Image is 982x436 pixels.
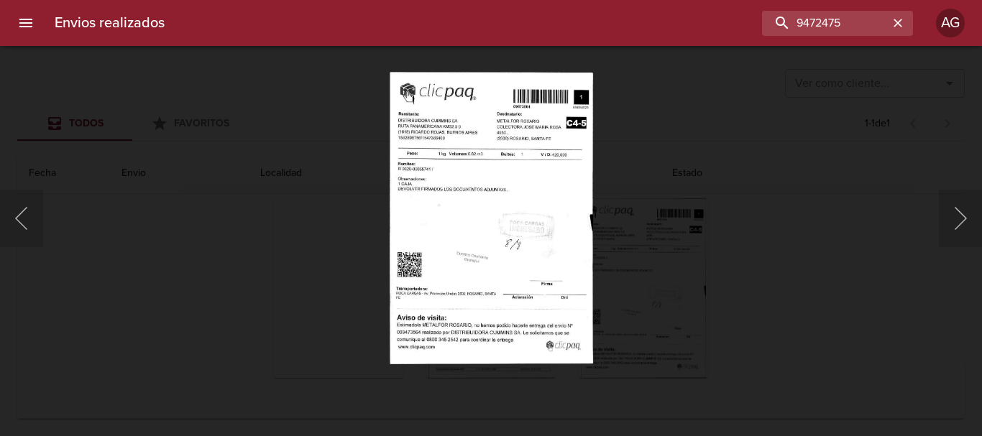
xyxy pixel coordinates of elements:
button: Siguiente [939,190,982,247]
input: buscar [762,11,889,36]
img: Image [389,72,592,364]
div: AG [936,9,965,37]
div: Abrir información de usuario [936,9,965,37]
h6: Envios realizados [55,11,165,34]
button: menu [9,6,43,40]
